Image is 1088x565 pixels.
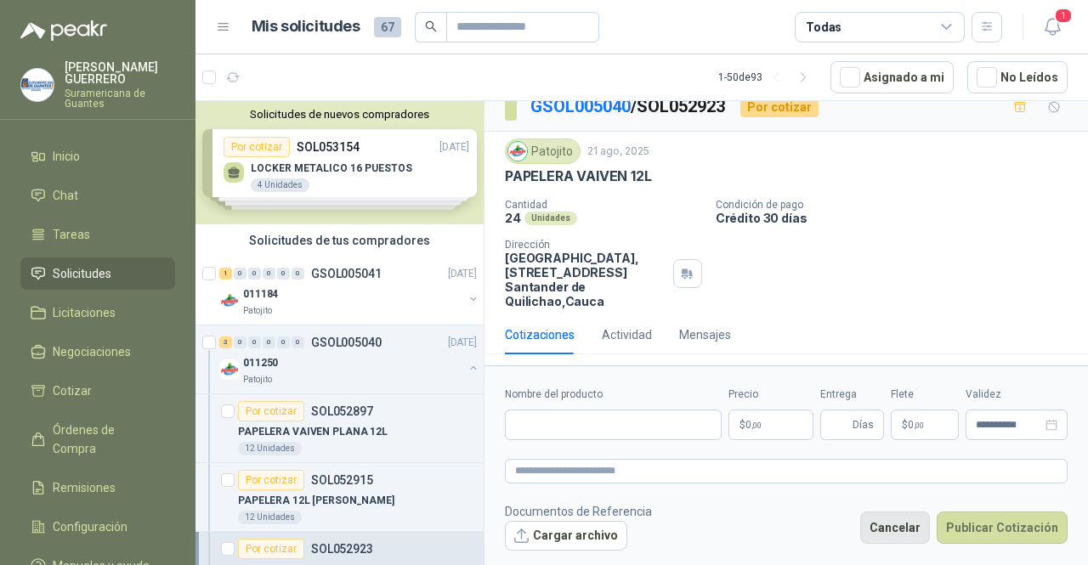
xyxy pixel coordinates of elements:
p: [DATE] [448,266,477,282]
div: Solicitudes de tus compradores [195,224,484,257]
div: 12 Unidades [238,442,302,455]
button: Publicar Cotización [937,511,1068,544]
p: SOL052897 [311,405,373,417]
div: Cotizaciones [505,325,575,344]
div: 0 [248,336,261,348]
span: Configuración [53,517,127,536]
span: Negociaciones [53,342,131,361]
div: 0 [277,268,290,280]
p: $ 0,00 [891,410,959,440]
label: Entrega [820,387,884,403]
div: 0 [234,268,246,280]
p: 24 [505,211,521,225]
div: Todas [806,18,841,37]
p: PAPELERA VAIVEN 12L [505,167,652,185]
p: Suramericana de Guantes [65,88,175,109]
img: Company Logo [21,69,54,101]
p: GSOL005041 [311,268,382,280]
a: Licitaciones [20,297,175,329]
button: Solicitudes de nuevos compradores [202,108,477,121]
p: SOL052915 [311,474,373,486]
a: Tareas [20,218,175,251]
span: Remisiones [53,478,116,497]
p: Patojito [243,304,272,318]
div: 0 [277,336,290,348]
div: 1 - 50 de 93 [718,64,817,91]
div: Mensajes [679,325,731,344]
p: GSOL005040 [311,336,382,348]
div: Por cotizar [238,470,304,490]
span: $ [902,420,908,430]
div: Por cotizar [740,97,819,117]
p: SOL052923 [311,543,373,555]
img: Company Logo [219,359,240,380]
span: Chat [53,186,78,205]
p: Documentos de Referencia [505,502,652,521]
p: / SOL052923 [530,93,727,120]
a: Órdenes de Compra [20,414,175,465]
div: 0 [248,268,261,280]
label: Precio [728,387,813,403]
p: Cantidad [505,199,702,211]
div: Por cotizar [238,401,304,421]
div: Solicitudes de nuevos compradoresPor cotizarSOL053154[DATE] LOCKER METALICO 16 PUESTOS4 UnidadesP... [195,101,484,224]
span: 1 [1054,8,1073,24]
span: Solicitudes [53,264,111,283]
p: [GEOGRAPHIC_DATA], [STREET_ADDRESS] Santander de Quilichao , Cauca [505,251,666,308]
span: 67 [374,17,401,37]
p: $0,00 [728,410,813,440]
span: Inicio [53,147,80,166]
label: Nombre del producto [505,387,722,403]
p: PAPELERA VAIVEN PLANA 12L [238,424,388,440]
a: Por cotizarSOL052897PAPELERA VAIVEN PLANA 12L12 Unidades [195,394,484,463]
a: Solicitudes [20,257,175,290]
p: 011184 [243,286,278,302]
div: 1 [219,268,232,280]
span: ,00 [751,421,762,430]
div: 0 [234,336,246,348]
div: Patojito [505,138,581,164]
p: 21 ago, 2025 [587,144,649,160]
a: Chat [20,179,175,212]
span: Tareas [53,225,90,244]
p: [PERSON_NAME] GUERRERO [65,61,175,85]
div: Actividad [602,325,652,344]
a: 3 0 0 0 0 0 GSOL005040[DATE] Company Logo011250Patojito [219,332,480,387]
a: GSOL005040 [530,96,631,116]
h1: Mis solicitudes [252,14,360,39]
label: Flete [891,387,959,403]
button: Cargar archivo [505,521,627,551]
div: 0 [292,268,304,280]
span: Cotizar [53,381,92,400]
div: 0 [292,336,304,348]
a: Inicio [20,140,175,172]
img: Logo peakr [20,20,107,41]
span: Días [853,410,874,439]
span: 0 [745,420,762,430]
a: Configuración [20,511,175,543]
p: Patojito [243,373,272,387]
p: Condición de pago [716,199,1081,211]
img: Company Logo [508,142,527,161]
div: 0 [263,336,275,348]
a: 1 0 0 0 0 0 GSOL005041[DATE] Company Logo011184Patojito [219,263,480,318]
p: 011250 [243,355,278,371]
p: [DATE] [448,335,477,351]
p: PAPELERA 12L [PERSON_NAME] [238,493,394,509]
span: 0 [908,420,924,430]
span: Órdenes de Compra [53,421,159,458]
label: Validez [966,387,1068,403]
span: search [425,20,437,32]
span: ,00 [914,421,924,430]
p: Dirección [505,239,666,251]
a: Remisiones [20,472,175,504]
div: Unidades [524,212,577,225]
button: Asignado a mi [830,61,954,93]
div: 3 [219,336,232,348]
div: Por cotizar [238,539,304,559]
button: No Leídos [967,61,1068,93]
a: Cotizar [20,375,175,407]
a: Negociaciones [20,336,175,368]
img: Company Logo [219,291,240,311]
div: 0 [263,268,275,280]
